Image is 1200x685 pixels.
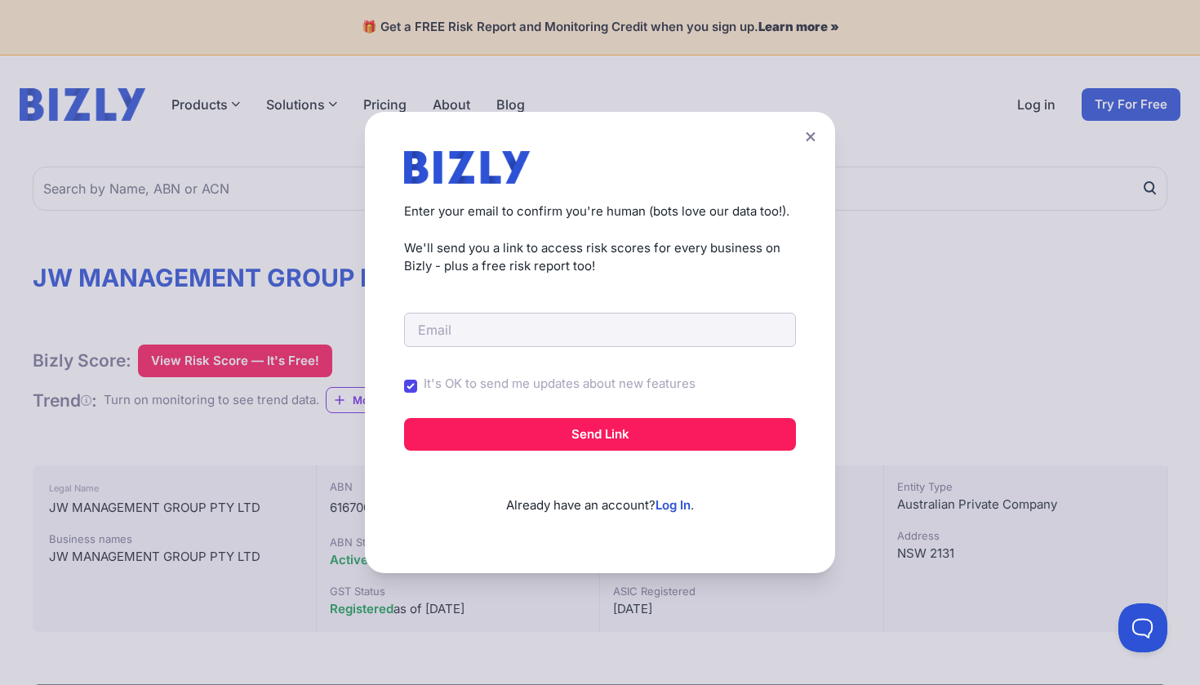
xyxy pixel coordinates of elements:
[404,202,796,221] p: Enter your email to confirm you're human (bots love our data too!).
[404,470,796,515] p: Already have an account? .
[404,313,796,347] input: Email
[404,151,530,184] img: bizly_logo.svg
[1118,603,1167,652] iframe: Toggle Customer Support
[656,497,691,513] a: Log In
[404,418,796,451] button: Send Link
[424,375,696,394] label: It's OK to send me updates about new features
[404,239,796,276] p: We'll send you a link to access risk scores for every business on Bizly - plus a free risk report...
